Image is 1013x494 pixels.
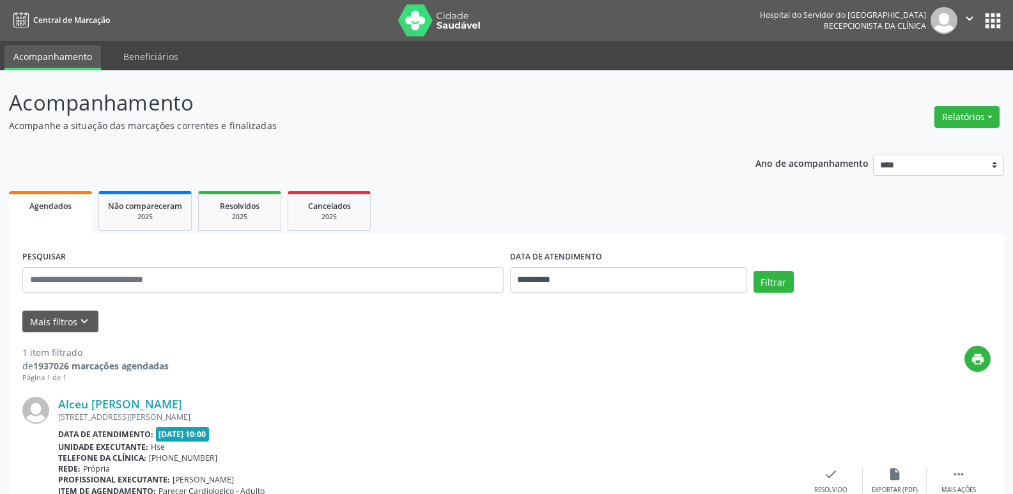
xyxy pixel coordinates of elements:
[824,20,926,31] span: Recepcionista da clínica
[308,201,351,212] span: Cancelados
[510,247,602,267] label: DATA DE ATENDIMENTO
[931,7,957,34] img: img
[957,7,982,34] button: 
[58,463,81,474] b: Rede:
[963,12,977,26] i: 
[888,467,902,481] i: insert_drive_file
[58,442,148,452] b: Unidade executante:
[4,45,101,70] a: Acompanhamento
[824,467,838,481] i: check
[58,397,182,411] a: Alceu [PERSON_NAME]
[151,442,165,452] span: Hse
[22,247,66,267] label: PESQUISAR
[964,346,991,372] button: print
[108,212,182,222] div: 2025
[156,427,210,442] span: [DATE] 10:00
[755,155,869,171] p: Ano de acompanhamento
[58,412,799,422] div: [STREET_ADDRESS][PERSON_NAME]
[208,212,272,222] div: 2025
[9,119,706,132] p: Acompanhe a situação das marcações correntes e finalizadas
[297,212,361,222] div: 2025
[83,463,110,474] span: Própria
[108,201,182,212] span: Não compareceram
[220,201,259,212] span: Resolvidos
[22,359,169,373] div: de
[22,346,169,359] div: 1 item filtrado
[760,10,926,20] div: Hospital do Servidor do [GEOGRAPHIC_DATA]
[114,45,187,68] a: Beneficiários
[173,474,234,485] span: [PERSON_NAME]
[33,15,110,26] span: Central de Marcação
[77,314,91,328] i: keyboard_arrow_down
[952,467,966,481] i: 
[149,452,217,463] span: [PHONE_NUMBER]
[58,452,146,463] b: Telefone da clínica:
[9,10,110,31] a: Central de Marcação
[9,87,706,119] p: Acompanhamento
[22,373,169,383] div: Página 1 de 1
[982,10,1004,32] button: apps
[934,106,1000,128] button: Relatórios
[58,474,170,485] b: Profissional executante:
[971,352,985,366] i: print
[58,429,153,440] b: Data de atendimento:
[754,271,794,293] button: Filtrar
[22,397,49,424] img: img
[29,201,72,212] span: Agendados
[33,360,169,372] strong: 1937026 marcações agendadas
[22,311,98,333] button: Mais filtroskeyboard_arrow_down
